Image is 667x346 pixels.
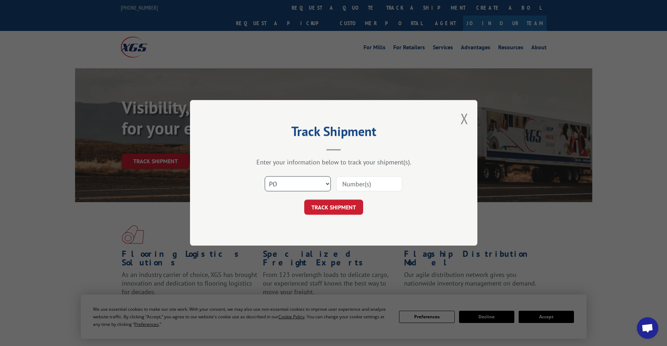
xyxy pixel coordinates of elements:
[304,200,363,215] button: TRACK SHIPMENT
[336,177,402,192] input: Number(s)
[226,126,441,140] h2: Track Shipment
[637,317,658,339] div: Open chat
[226,158,441,167] div: Enter your information below to track your shipment(s).
[460,109,468,128] button: Close modal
